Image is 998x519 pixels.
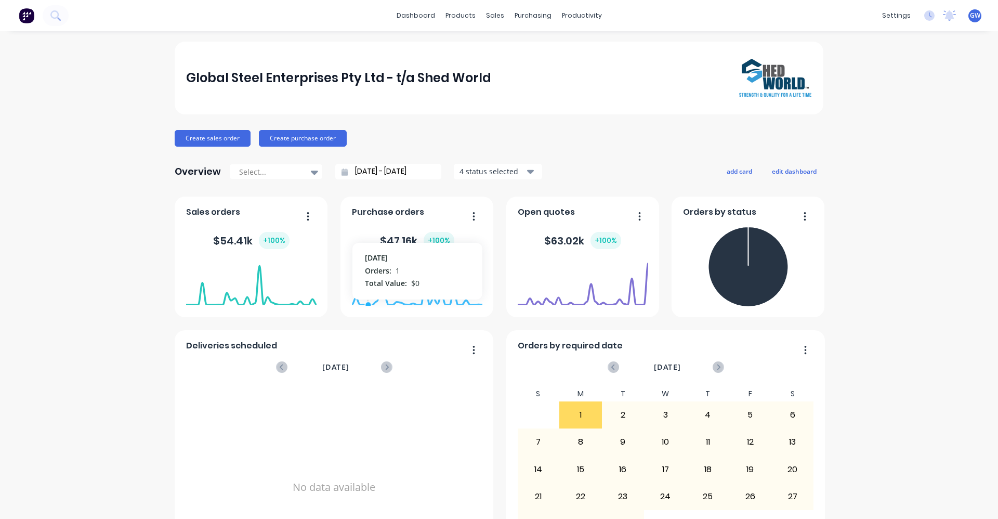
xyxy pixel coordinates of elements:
div: 1 [560,402,601,428]
div: 24 [645,484,686,510]
div: 18 [687,457,729,483]
div: 26 [729,484,771,510]
div: $ 63.02k [544,232,621,249]
div: 7 [518,429,559,455]
span: GW [970,11,980,20]
div: 17 [645,457,686,483]
div: settings [877,8,916,23]
div: 10 [645,429,686,455]
div: T [602,386,645,401]
button: add card [720,164,759,178]
div: 27 [772,484,813,510]
div: W [644,386,687,401]
div: 16 [602,457,644,483]
div: 12 [729,429,771,455]
button: Create purchase order [259,130,347,147]
span: Sales orders [186,206,240,218]
span: [DATE] [322,361,349,373]
div: 21 [518,484,559,510]
button: 4 status selected [454,164,542,179]
div: 3 [645,402,686,428]
div: 2 [602,402,644,428]
div: F [729,386,771,401]
div: 19 [729,457,771,483]
span: Open quotes [518,206,575,218]
div: $ 54.41k [213,232,290,249]
div: 11 [687,429,729,455]
div: 23 [602,484,644,510]
span: Orders by status [683,206,756,218]
div: 20 [772,457,813,483]
div: + 100 % [424,232,454,249]
div: 13 [772,429,813,455]
span: Purchase orders [352,206,424,218]
div: 5 [729,402,771,428]
div: S [771,386,814,401]
div: purchasing [509,8,557,23]
div: 9 [602,429,644,455]
span: [DATE] [654,361,681,373]
a: dashboard [391,8,440,23]
button: Create sales order [175,130,251,147]
div: 25 [687,484,729,510]
div: products [440,8,481,23]
div: + 100 % [259,232,290,249]
img: Factory [19,8,34,23]
div: productivity [557,8,607,23]
div: Overview [175,161,221,182]
div: 15 [560,457,601,483]
div: 6 [772,402,813,428]
div: 8 [560,429,601,455]
div: Global Steel Enterprises Pty Ltd - t/a Shed World [186,68,491,88]
div: $ 47.16k [380,232,454,249]
div: sales [481,8,509,23]
button: edit dashboard [765,164,823,178]
div: S [517,386,560,401]
div: 4 [687,402,729,428]
div: + 100 % [590,232,621,249]
img: Global Steel Enterprises Pty Ltd - t/a Shed World [739,59,812,97]
div: M [559,386,602,401]
div: 14 [518,457,559,483]
div: 4 status selected [459,166,525,177]
div: T [687,386,729,401]
div: 22 [560,484,601,510]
